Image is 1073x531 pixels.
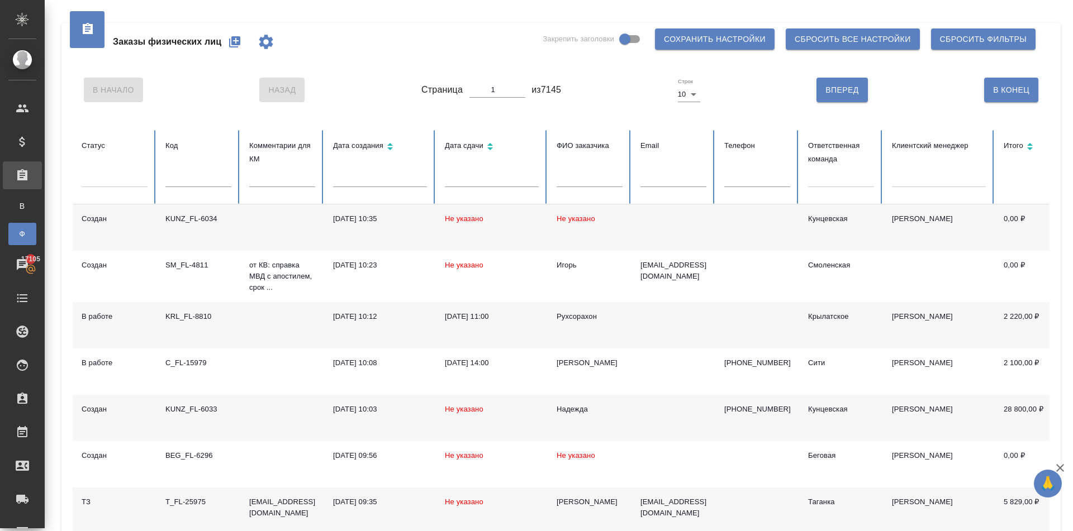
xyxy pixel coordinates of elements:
span: Сбросить фильтры [940,32,1027,46]
span: Не указано [445,405,483,413]
div: Создан [82,404,148,415]
div: Игорь [557,260,623,271]
span: Страница [421,83,463,97]
div: [DATE] 10:23 [333,260,427,271]
div: Беговая [808,450,874,461]
div: Таганка [808,496,874,508]
div: Комментарии для КМ [249,139,315,166]
div: ФИО заказчика [557,139,623,152]
span: Закрепить заголовки [543,34,614,45]
span: Не указано [557,214,595,223]
div: Сортировка [445,139,539,155]
a: Ф [8,223,36,245]
div: Надежда [557,404,623,415]
td: [PERSON_NAME] [883,441,995,487]
div: [DATE] 09:35 [333,496,427,508]
span: Не указано [445,497,483,506]
div: Ответственная команда [808,139,874,166]
span: Не указано [445,451,483,460]
div: Кунцевская [808,213,874,224]
div: [DATE] 10:03 [333,404,427,415]
button: В Конец [984,78,1038,102]
button: Создать [221,28,248,55]
span: В Конец [993,83,1029,97]
div: Крылатское [808,311,874,322]
span: 17105 [15,253,47,265]
div: [DATE] 10:35 [333,213,427,224]
p: [PHONE_NUMBER] [724,404,790,415]
div: T_FL-25975 [165,496,231,508]
div: Сити [808,357,874,369]
span: Сбросить все настройки [795,32,911,46]
span: из 7145 [531,83,561,97]
div: Email [640,139,706,152]
td: [PERSON_NAME] [883,395,995,441]
div: Телефон [724,139,790,152]
a: 17105 [3,251,42,279]
div: Кунцевская [808,404,874,415]
span: Вперед [825,83,858,97]
div: Сортировка [333,139,427,155]
button: Сбросить все настройки [786,28,920,50]
div: [DATE] 14:00 [445,357,539,369]
span: Не указано [557,451,595,460]
span: В [14,200,31,212]
div: ТЗ [82,496,148,508]
span: Не указано [445,214,483,223]
span: Заказы физических лиц [113,35,221,49]
button: Вперед [816,78,867,102]
div: Сортировка [1004,139,1070,155]
td: [PERSON_NAME] [883,302,995,348]
div: KUNZ_FL-6034 [165,213,231,224]
span: Сохранить настройки [664,32,766,46]
div: Клиентский менеджер [892,139,986,152]
td: [PERSON_NAME] [883,204,995,251]
div: SM_FL-4811 [165,260,231,271]
div: [PERSON_NAME] [557,496,623,508]
p: [EMAIL_ADDRESS][DOMAIN_NAME] [640,260,706,282]
span: Не указано [445,261,483,269]
div: Код [165,139,231,152]
div: Рухсорахон [557,311,623,322]
div: KUNZ_FL-6033 [165,404,231,415]
label: Строк [678,79,693,84]
button: Сохранить настройки [655,28,775,50]
div: Смоленская [808,260,874,271]
div: Статус [82,139,148,152]
div: C_FL-15979 [165,357,231,369]
div: В работе [82,311,148,322]
button: Сбросить фильтры [931,28,1036,50]
a: В [8,195,36,217]
div: 10 [678,87,700,102]
p: [PHONE_NUMBER] [724,357,790,369]
span: Ф [14,228,31,240]
span: 🙏 [1038,472,1057,495]
td: [PERSON_NAME] [883,348,995,395]
div: KRL_FL-8810 [165,311,231,322]
div: Создан [82,260,148,271]
p: [EMAIL_ADDRESS][DOMAIN_NAME] [249,496,315,519]
div: [PERSON_NAME] [557,357,623,369]
div: [DATE] 11:00 [445,311,539,322]
div: [DATE] 09:56 [333,450,427,461]
div: Создан [82,213,148,224]
div: [DATE] 10:08 [333,357,427,369]
p: от КВ: справка МВД с апостилем, срок ... [249,260,315,293]
div: [DATE] 10:12 [333,311,427,322]
p: [EMAIL_ADDRESS][DOMAIN_NAME] [640,496,706,519]
div: В работе [82,357,148,369]
div: Создан [82,450,148,461]
div: BEG_FL-6296 [165,450,231,461]
button: 🙏 [1034,470,1062,497]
